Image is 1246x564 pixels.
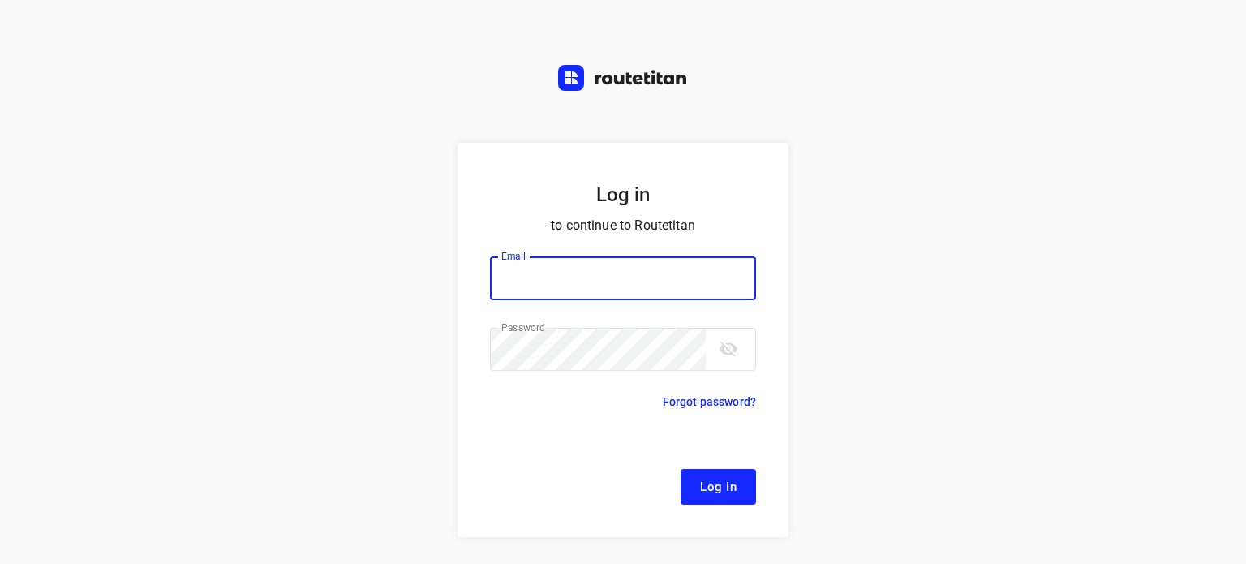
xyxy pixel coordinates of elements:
[663,392,756,411] p: Forgot password?
[558,65,688,91] img: Routetitan
[681,469,756,505] button: Log In
[712,333,745,365] button: toggle password visibility
[490,214,756,237] p: to continue to Routetitan
[490,182,756,208] h5: Log in
[700,476,737,497] span: Log In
